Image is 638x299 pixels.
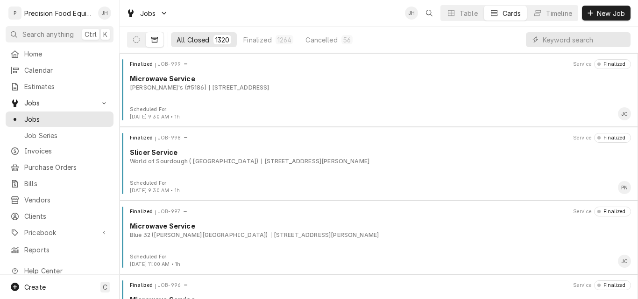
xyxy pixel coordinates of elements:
[120,53,638,127] div: Job Card: JOB-999
[618,181,631,194] div: Card Footer Primary Content
[130,180,180,187] div: Object Extra Context Footer Label
[130,106,180,113] div: Object Extra Context Footer Label
[405,7,418,20] div: JH
[6,111,113,127] a: Jobs
[6,263,113,278] a: Go to Help Center
[24,131,109,140] span: Job Series
[6,79,113,94] a: Estimates
[130,221,631,231] div: Object Title
[503,8,521,18] div: Cards
[6,209,113,224] a: Clients
[24,195,109,205] span: Vendors
[305,35,337,45] div: Cancelled
[460,8,478,18] div: Table
[573,133,631,142] div: Card Header Secondary Content
[6,143,113,159] a: Invoices
[98,7,111,20] div: Jason Hertel's Avatar
[601,282,626,289] div: Finalized
[24,245,109,255] span: Reports
[6,63,113,78] a: Calendar
[24,114,109,124] span: Jobs
[158,61,181,68] div: Object ID
[6,176,113,191] a: Bills
[8,7,21,20] div: P
[595,8,627,18] span: New Job
[24,82,109,91] span: Estimates
[573,282,592,289] div: Object Extra Context Header
[123,133,634,142] div: Card Header
[130,187,180,195] div: Object Extra Context Footer Value
[130,180,180,195] div: Card Footer Extra Context
[594,207,631,216] div: Object Status
[24,98,95,108] span: Jobs
[601,208,626,216] div: Finalized
[140,8,156,18] span: Jobs
[130,280,188,290] div: Card Header Primary Content
[6,128,113,143] a: Job Series
[130,147,631,157] div: Object Title
[601,61,626,68] div: Finalized
[6,46,113,62] a: Home
[24,162,109,172] span: Purchase Orders
[123,180,634,195] div: Card Footer
[130,261,180,268] div: Object Extra Context Footer Value
[24,283,46,291] span: Create
[573,61,592,68] div: Object Extra Context Header
[103,29,107,39] span: K
[618,181,631,194] div: Pete Nielson's Avatar
[177,35,210,45] div: All Closed
[6,192,113,208] a: Vendors
[573,59,631,69] div: Card Header Secondary Content
[85,29,97,39] span: Ctrl
[8,7,21,20] div: Precision Food Equipment LLC's Avatar
[594,59,631,69] div: Object Status
[6,160,113,175] a: Purchase Orders
[594,133,631,142] div: Object Status
[24,65,109,75] span: Calendar
[123,221,634,239] div: Card Body
[130,83,206,92] div: Object Subtext Primary
[24,146,109,156] span: Invoices
[601,134,626,142] div: Finalized
[618,107,631,120] div: JC
[261,157,369,166] div: Object Subtext Secondary
[277,35,292,45] div: 1264
[6,95,113,111] a: Go to Jobs
[123,280,634,290] div: Card Header
[24,179,109,188] span: Bills
[123,147,634,166] div: Card Body
[158,134,181,142] div: Object ID
[24,211,109,221] span: Clients
[130,282,156,289] div: Object State
[130,231,268,239] div: Object Subtext Primary
[618,107,631,120] div: Card Footer Primary Content
[618,255,631,268] div: JC
[594,280,631,290] div: Object Status
[123,74,634,92] div: Card Body
[271,231,379,239] div: Object Subtext Secondary
[209,83,269,92] div: Object Subtext Secondary
[130,114,180,120] span: [DATE] 9:30 AM • 1h
[582,6,631,21] button: New Job
[6,225,113,240] a: Go to Pricebook
[130,253,180,261] div: Object Extra Context Footer Label
[573,280,631,290] div: Card Header Secondary Content
[573,208,592,216] div: Object Extra Context Header
[130,207,188,216] div: Card Header Primary Content
[130,188,180,194] span: [DATE] 9:30 AM • 1h
[24,8,93,18] div: Precision Food Equipment LLC
[618,255,631,268] div: Card Footer Primary Content
[243,35,271,45] div: Finalized
[130,134,156,142] div: Object State
[123,207,634,216] div: Card Header
[130,113,180,121] div: Object Extra Context Footer Value
[103,282,107,292] span: C
[546,8,572,18] div: Timeline
[6,242,113,257] a: Reports
[130,74,631,83] div: Object Title
[120,201,638,274] div: Job Card: JOB-997
[130,157,631,166] div: Object Subtext
[618,255,631,268] div: Jacob Cardenas's Avatar
[158,282,181,289] div: Object ID
[543,32,626,47] input: Keyword search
